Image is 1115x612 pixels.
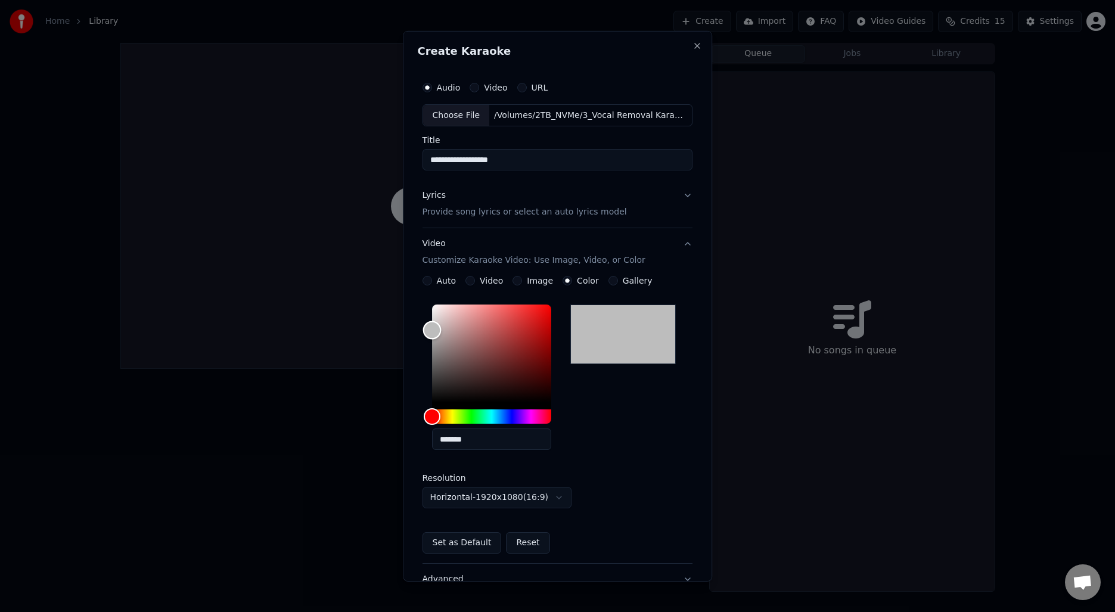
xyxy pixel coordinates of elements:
p: Customize Karaoke Video: Use Image, Video, or Color [423,254,645,266]
label: Image [527,277,553,285]
label: Resolution [423,474,542,482]
label: Gallery [623,277,653,285]
div: Hue [432,409,551,424]
div: /Volumes/2TB_NVMe/3_Vocal Removal Karaoke Projects/1_WorkingFiles/1_SourceFiles/28 Days - Rip It ... [489,109,692,121]
label: Color [577,277,599,285]
div: Video [423,238,645,266]
button: Reset [507,532,550,554]
label: Auto [437,277,456,285]
button: Set as Default [423,532,502,554]
label: Audio [437,83,461,91]
div: Choose File [423,104,490,126]
button: Advanced [423,564,693,595]
p: Provide song lyrics or select an auto lyrics model [423,206,627,218]
button: VideoCustomize Karaoke Video: Use Image, Video, or Color [423,228,693,276]
div: Lyrics [423,189,446,201]
label: Video [484,83,508,91]
label: Title [423,136,693,144]
label: Video [480,277,503,285]
h2: Create Karaoke [418,45,698,56]
button: LyricsProvide song lyrics or select an auto lyrics model [423,180,693,228]
div: Color [432,305,551,402]
label: URL [532,83,548,91]
div: VideoCustomize Karaoke Video: Use Image, Video, or Color [423,276,693,563]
